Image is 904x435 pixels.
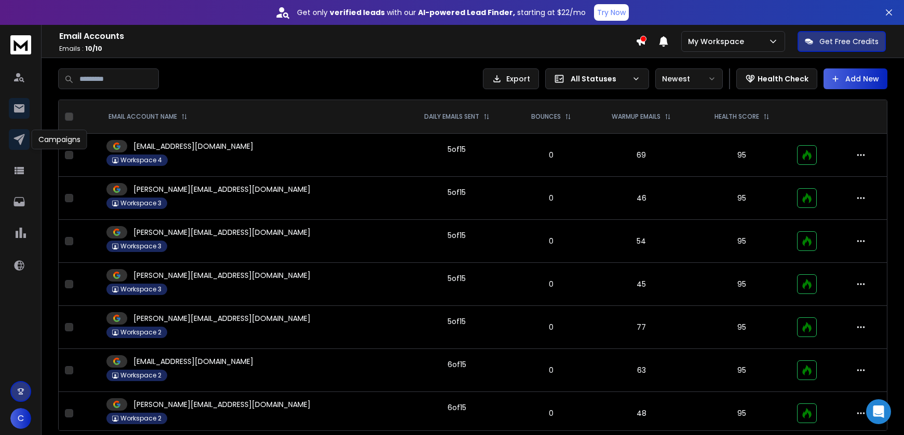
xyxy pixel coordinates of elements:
button: Export [483,68,539,89]
p: Get only with our starting at $22/mo [297,7,586,18]
div: 5 of 15 [448,316,466,327]
p: 0 [519,193,584,203]
td: 54 [590,220,693,263]
td: 95 [693,306,791,349]
p: 0 [519,279,584,289]
p: Workspace 3 [120,285,161,293]
p: Workspace 3 [120,199,161,207]
p: 0 [519,365,584,375]
button: C [10,408,31,429]
td: 95 [693,134,791,177]
p: HEALTH SCORE [714,113,759,121]
p: WARMUP EMAILS [612,113,660,121]
p: Workspace 2 [120,371,161,380]
p: Emails : [59,45,636,53]
td: 46 [590,177,693,220]
p: 0 [519,150,584,160]
p: 0 [519,322,584,332]
p: Workspace 3 [120,242,161,250]
div: Open Intercom Messenger [866,399,891,424]
p: [PERSON_NAME][EMAIL_ADDRESS][DOMAIN_NAME] [133,270,311,280]
strong: verified leads [330,7,385,18]
p: 0 [519,236,584,246]
p: Workspace 2 [120,414,161,423]
span: 10 / 10 [85,44,102,53]
p: [PERSON_NAME][EMAIL_ADDRESS][DOMAIN_NAME] [133,184,311,194]
strong: AI-powered Lead Finder, [418,7,515,18]
p: My Workspace [688,36,748,47]
div: EMAIL ACCOUNT NAME [109,113,187,121]
td: 45 [590,263,693,306]
td: 95 [693,220,791,263]
td: 95 [693,263,791,306]
td: 95 [693,392,791,435]
p: All Statuses [571,74,628,84]
p: [PERSON_NAME][EMAIL_ADDRESS][DOMAIN_NAME] [133,227,311,237]
h1: Email Accounts [59,30,636,43]
p: Workspace 4 [120,156,162,164]
button: Get Free Credits [798,31,886,52]
td: 95 [693,349,791,392]
p: [PERSON_NAME][EMAIL_ADDRESS][DOMAIN_NAME] [133,399,311,410]
p: DAILY EMAILS SENT [424,113,479,121]
div: 6 of 15 [448,402,466,413]
p: Try Now [597,7,626,18]
button: Try Now [594,4,629,21]
td: 69 [590,134,693,177]
p: [PERSON_NAME][EMAIL_ADDRESS][DOMAIN_NAME] [133,313,311,324]
button: Newest [655,68,723,89]
td: 95 [693,177,791,220]
div: 5 of 15 [448,144,466,155]
p: 0 [519,408,584,418]
p: Get Free Credits [819,36,879,47]
p: Workspace 2 [120,328,161,336]
div: Campaigns [32,130,87,149]
button: Health Check [736,68,817,89]
p: BOUNCES [531,113,561,121]
td: 63 [590,349,693,392]
div: 5 of 15 [448,230,466,241]
div: 5 of 15 [448,273,466,284]
p: [EMAIL_ADDRESS][DOMAIN_NAME] [133,356,253,367]
td: 77 [590,306,693,349]
div: 5 of 15 [448,187,466,198]
p: Health Check [758,74,808,84]
button: Add New [824,68,887,89]
div: 6 of 15 [448,359,466,370]
td: 48 [590,392,693,435]
img: logo [10,35,31,54]
p: [EMAIL_ADDRESS][DOMAIN_NAME] [133,141,253,151]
